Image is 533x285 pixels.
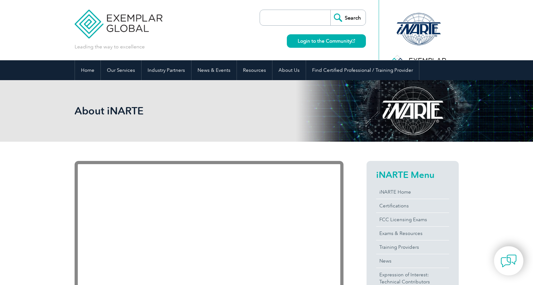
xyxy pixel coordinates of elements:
a: Our Services [101,60,141,80]
p: Leading the way to excellence [75,43,145,50]
h2: About iNARTE [75,106,343,116]
img: contact-chat.png [501,253,517,269]
h2: iNARTE Menu [376,170,449,180]
input: Search [330,10,366,25]
img: open_square.png [351,39,355,43]
a: News [376,254,449,268]
a: News & Events [191,60,237,80]
a: FCC Licensing Exams [376,213,449,226]
a: Resources [237,60,272,80]
a: Find Certified Professional / Training Provider [306,60,419,80]
a: Exams & Resources [376,227,449,240]
a: Training Providers [376,240,449,254]
a: Certifications [376,199,449,213]
a: Home [75,60,101,80]
a: About Us [272,60,306,80]
a: Industry Partners [141,60,191,80]
a: iNARTE Home [376,185,449,199]
a: Login to the Community [287,34,366,48]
